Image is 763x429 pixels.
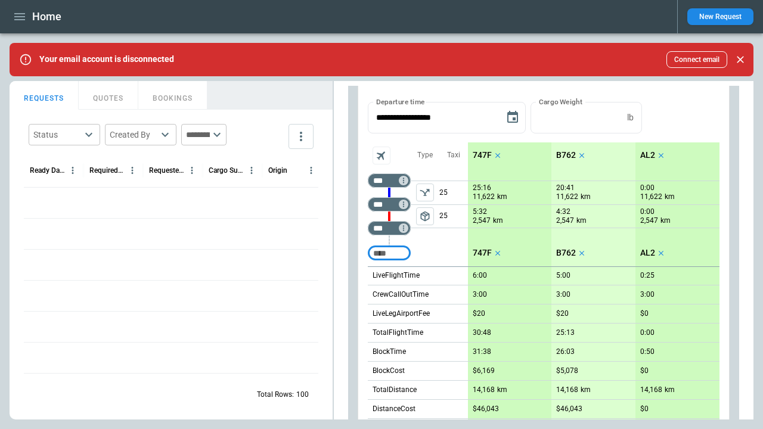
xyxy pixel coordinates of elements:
p: 100 [296,390,309,400]
p: 11,622 [640,192,662,202]
p: 0:00 [640,207,655,216]
p: $20 [556,309,569,318]
p: km [581,385,591,395]
p: 747F [473,248,492,258]
p: 14,168 [556,386,578,394]
p: 25 [439,205,468,228]
button: more [289,124,314,149]
p: km [660,216,671,226]
p: Type [417,150,433,160]
button: QUOTES [79,81,138,110]
p: $0 [640,309,649,318]
p: AL2 [640,150,655,160]
p: 0:25 [640,271,655,280]
p: Total Rows: [257,390,294,400]
p: CrewCallOutTime [373,290,429,300]
p: LiveLegAirportFee [373,309,430,319]
div: Too short [368,197,411,212]
p: km [497,192,507,202]
p: Taxi [447,150,460,160]
div: Too short [368,173,411,188]
p: $20 [473,309,485,318]
p: km [497,385,507,395]
span: Aircraft selection [373,147,390,164]
p: TotalFlightTime [373,328,423,338]
p: B762 [556,150,576,160]
label: Departure time [376,97,425,107]
p: 0:00 [640,184,655,192]
div: Origin [268,166,287,175]
button: BOOKINGS [138,81,207,110]
p: Your email account is disconnected [39,54,174,64]
div: Too short [368,246,411,260]
button: New Request [687,8,753,25]
p: 5:32 [473,207,487,216]
p: 11,622 [473,192,495,202]
p: 3:00 [473,290,487,299]
div: Required Date & Time (UTC) [89,166,125,175]
div: Status [33,129,81,141]
button: left aligned [416,207,434,225]
span: package_2 [419,210,431,222]
p: TotalDistance [373,385,417,395]
button: Required Date & Time (UTC) column menu [125,163,140,178]
p: 2,547 [473,216,491,226]
div: Cargo Summary [209,166,244,175]
p: 14,168 [473,386,495,394]
p: 26:03 [556,347,575,356]
p: 25:13 [556,328,575,337]
div: Requested Route [149,166,184,175]
div: dismiss [732,46,749,73]
p: 14,168 [640,386,662,394]
p: 0:00 [640,328,655,337]
p: 3:00 [640,290,655,299]
p: $0 [640,405,649,414]
span: Type of sector [416,184,434,201]
p: km [665,192,675,202]
div: Too short [368,221,411,235]
p: 4:32 [556,207,570,216]
p: $6,169 [473,366,495,375]
p: 30:48 [473,328,491,337]
p: 2,547 [556,216,574,226]
div: Ready Date & Time (UTC) [30,166,65,175]
p: $46,043 [473,405,499,414]
p: 2,547 [640,216,658,226]
button: Connect email [666,51,727,68]
button: Ready Date & Time (UTC) column menu [65,163,80,178]
button: REQUESTS [10,81,79,110]
p: BlockTime [373,347,406,357]
div: Created By [110,129,157,141]
p: km [581,192,591,202]
p: 747F [473,150,492,160]
button: left aligned [416,184,434,201]
span: Type of sector [416,207,434,225]
p: 25 [439,181,468,204]
p: 20:41 [556,184,575,192]
p: $5,078 [556,366,578,375]
p: LiveFlightTime [373,271,420,281]
p: lb [627,113,634,123]
p: 11,622 [556,192,578,202]
p: DistanceCost [373,404,415,414]
button: Requested Route column menu [184,163,200,178]
p: 5:00 [556,271,570,280]
p: 0:50 [640,347,655,356]
button: Origin column menu [303,163,319,178]
p: B762 [556,248,576,258]
p: $0 [640,366,649,375]
p: 3:00 [556,290,570,299]
button: Cargo Summary column menu [244,163,259,178]
p: 6:00 [473,271,487,280]
p: km [493,216,503,226]
button: Close [732,51,749,68]
p: AL2 [640,248,655,258]
h1: Home [32,10,61,24]
label: Cargo Weight [539,97,582,107]
p: km [576,216,587,226]
p: 25:16 [473,184,491,192]
button: Choose date, selected date is Sep 11, 2025 [501,105,525,129]
p: 31:38 [473,347,491,356]
p: km [665,385,675,395]
p: $46,043 [556,405,582,414]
